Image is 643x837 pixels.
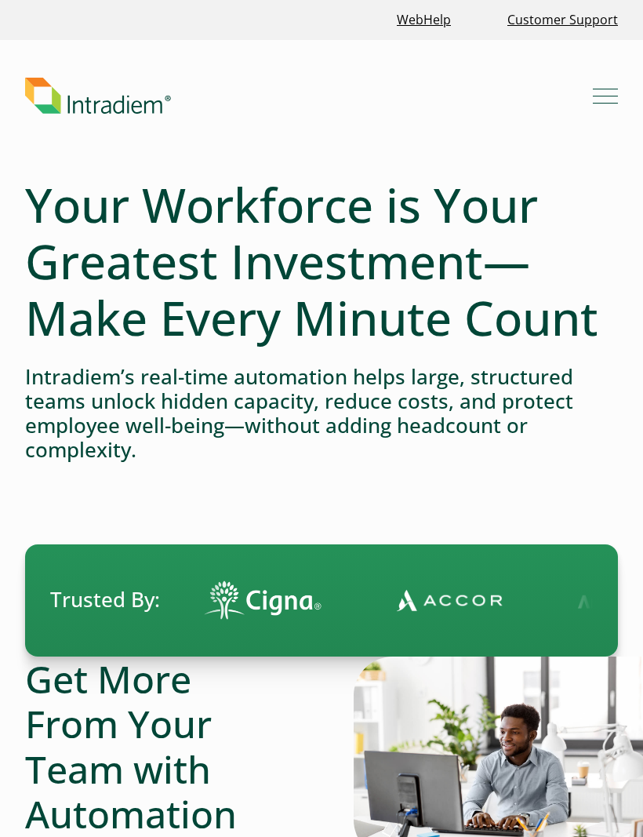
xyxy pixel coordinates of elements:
[501,3,624,37] a: Customer Support
[593,83,618,108] button: Mobile Navigation Button
[162,588,268,612] img: Contact Center Automation Accor Logo
[25,78,171,114] img: Intradiem
[25,657,289,837] h2: Get More From Your Team with Automation
[25,365,618,463] h4: Intradiem’s real-time automation helps large, structured teams unlock hidden capacity, reduce cos...
[525,588,630,613] img: Contact Center Automation MetLife Logo
[391,3,457,37] a: Link opens in a new window
[25,176,618,346] h1: Your Workforce is Your Greatest Investment—Make Every Minute Count
[50,585,160,614] span: Trusted By:
[25,78,593,114] a: Link to homepage of Intradiem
